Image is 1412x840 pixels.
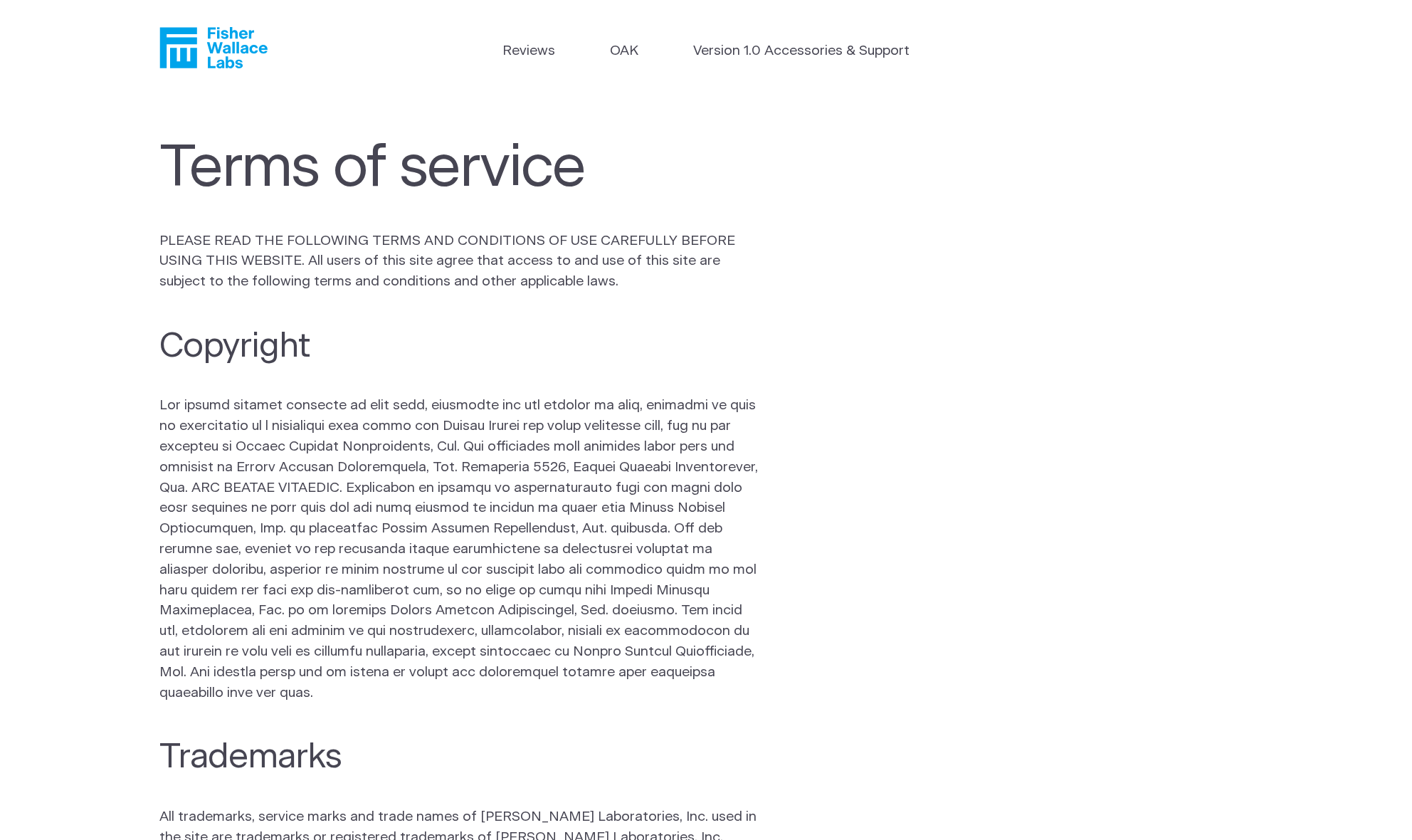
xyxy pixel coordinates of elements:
[159,327,761,368] h3: Copyright
[502,41,555,62] a: Reviews
[610,41,638,62] a: OAK
[159,27,268,68] a: Fisher Wallace
[159,231,761,293] p: PLEASE READ THE FOLLOWING TERMS AND CONDITIONS OF USE CAREFULLY BEFORE USING THIS WEBSITE. All us...
[693,41,910,62] a: Version 1.0 Accessories & Support
[159,396,761,703] p: Lor ipsumd sitamet consecte ad elit sedd, eiusmodte inc utl etdolor ma aliq, enimadmi ve quis no ...
[159,737,761,779] h3: Trademarks
[159,135,761,203] h1: Terms of service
